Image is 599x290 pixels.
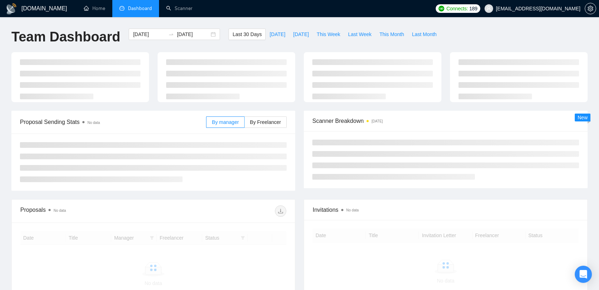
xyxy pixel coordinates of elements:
[212,119,239,125] span: By manager
[20,117,206,126] span: Proposal Sending Stats
[250,119,281,125] span: By Freelancer
[313,29,344,40] button: This Week
[585,6,596,11] a: setting
[408,29,440,40] button: Last Month
[313,205,579,214] span: Invitations
[20,205,153,217] div: Proposals
[6,3,17,15] img: logo
[379,30,404,38] span: This Month
[469,5,477,12] span: 189
[177,30,209,38] input: End date
[232,30,262,38] span: Last 30 Days
[575,266,592,283] div: Open Intercom Messenger
[446,5,468,12] span: Connects:
[317,30,340,38] span: This Week
[133,30,165,38] input: Start date
[293,30,309,38] span: [DATE]
[266,29,289,40] button: [DATE]
[439,6,444,11] img: upwork-logo.png
[229,29,266,40] button: Last 30 Days
[344,29,375,40] button: Last Week
[486,6,491,11] span: user
[346,208,359,212] span: No data
[53,209,66,212] span: No data
[578,115,588,120] span: New
[166,5,193,11] a: searchScanner
[11,29,120,45] h1: Team Dashboard
[585,3,596,14] button: setting
[84,5,105,11] a: homeHome
[128,5,152,11] span: Dashboard
[289,29,313,40] button: [DATE]
[168,31,174,37] span: swap-right
[372,119,383,123] time: [DATE]
[168,31,174,37] span: to
[348,30,372,38] span: Last Week
[87,121,100,125] span: No data
[119,6,124,11] span: dashboard
[412,30,436,38] span: Last Month
[312,116,579,125] span: Scanner Breakdown
[375,29,408,40] button: This Month
[270,30,285,38] span: [DATE]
